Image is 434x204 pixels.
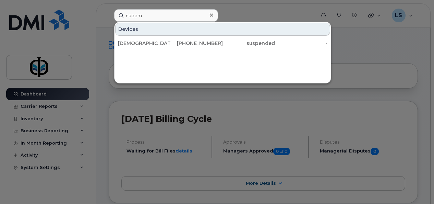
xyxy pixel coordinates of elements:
div: [PHONE_NUMBER] [170,40,223,47]
div: [DEMOGRAPHIC_DATA] [118,40,170,47]
div: suspended [223,40,275,47]
div: - [275,40,327,47]
a: [DEMOGRAPHIC_DATA][PHONE_NUMBER]suspended- [115,37,330,49]
div: Devices [115,23,330,36]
